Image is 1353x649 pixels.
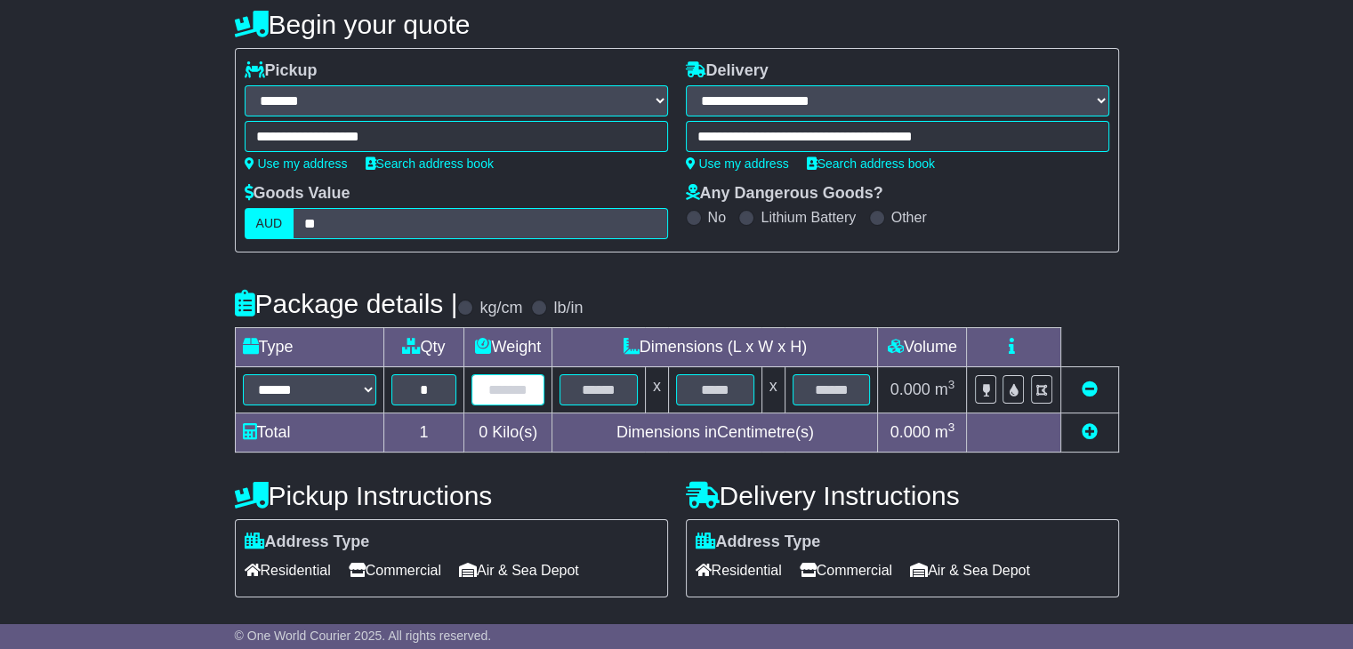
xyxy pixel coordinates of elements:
span: 0.000 [890,381,930,398]
label: Address Type [696,533,821,552]
span: Air & Sea Depot [910,557,1030,584]
span: 0.000 [890,423,930,441]
label: AUD [245,208,294,239]
a: Search address book [366,156,494,171]
label: Pickup [245,61,318,81]
a: Use my address [686,156,789,171]
td: x [645,367,668,413]
td: Type [235,328,383,367]
label: No [708,209,726,226]
span: © One World Courier 2025. All rights reserved. [235,629,492,643]
h4: Package details | [235,289,458,318]
a: Add new item [1082,423,1098,441]
h4: Pickup Instructions [235,481,668,510]
label: Delivery [686,61,769,81]
label: Goods Value [245,184,350,204]
label: Address Type [245,533,370,552]
span: Commercial [800,557,892,584]
label: kg/cm [479,299,522,318]
sup: 3 [948,378,955,391]
td: 1 [383,413,464,453]
span: Commercial [349,557,441,584]
span: Residential [245,557,331,584]
td: Total [235,413,383,453]
span: m [935,423,955,441]
td: Dimensions (L x W x H) [552,328,878,367]
label: Other [891,209,927,226]
td: Qty [383,328,464,367]
span: Air & Sea Depot [459,557,579,584]
a: Use my address [245,156,348,171]
td: Kilo(s) [464,413,552,453]
td: Dimensions in Centimetre(s) [552,413,878,453]
td: Volume [878,328,967,367]
h4: Delivery Instructions [686,481,1119,510]
span: Residential [696,557,782,584]
label: Lithium Battery [761,209,856,226]
label: lb/in [553,299,583,318]
span: 0 [479,423,487,441]
span: m [935,381,955,398]
h4: Begin your quote [235,10,1119,39]
a: Search address book [807,156,935,171]
label: Any Dangerous Goods? [686,184,883,204]
td: x [761,367,785,413]
sup: 3 [948,421,955,434]
a: Remove this item [1082,381,1098,398]
td: Weight [464,328,552,367]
